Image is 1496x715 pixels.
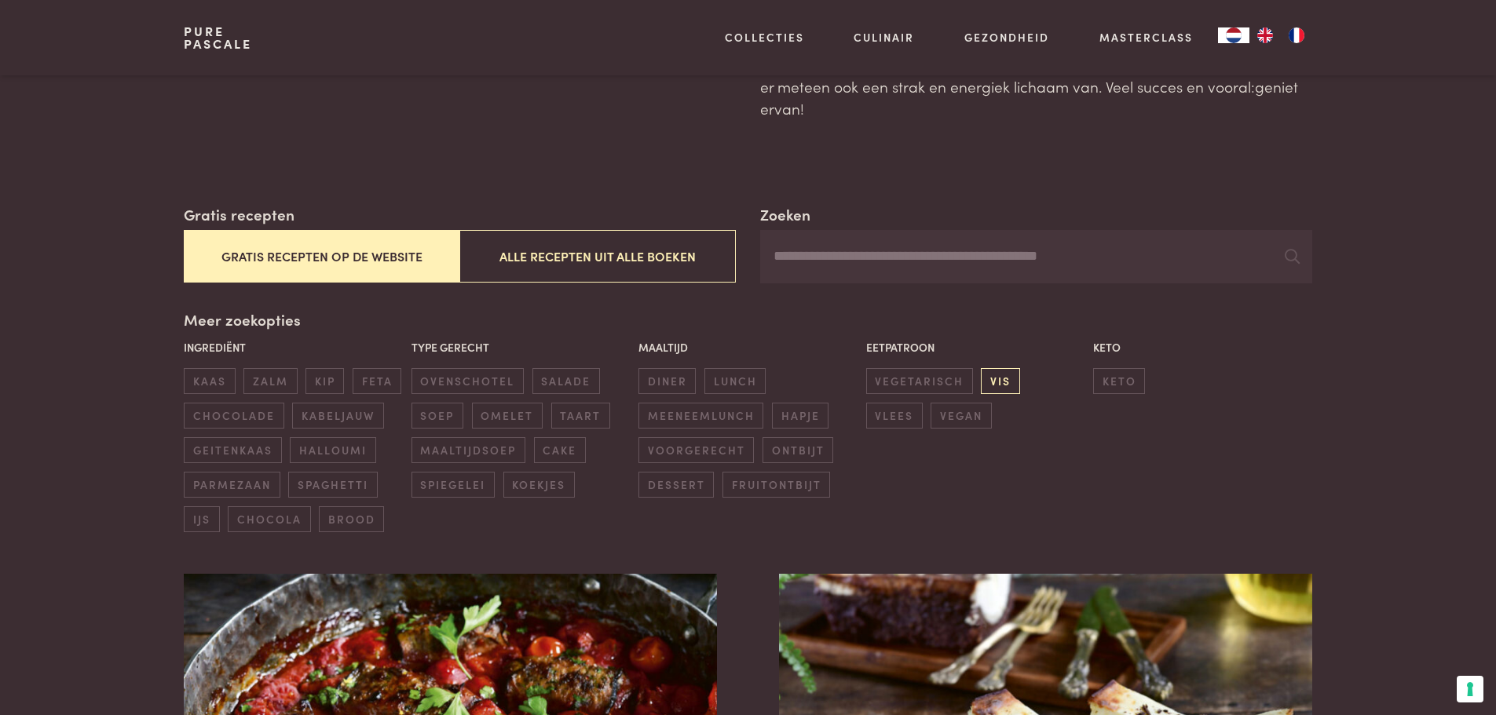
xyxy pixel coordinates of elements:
[288,472,377,498] span: spaghetti
[931,403,991,429] span: vegan
[638,437,754,463] span: voorgerecht
[184,203,294,226] label: Gratis recepten
[551,403,610,429] span: taart
[184,403,283,429] span: chocolade
[319,506,384,532] span: brood
[184,25,252,50] a: PurePascale
[534,437,586,463] span: cake
[184,437,281,463] span: geitenkaas
[184,472,280,498] span: parmezaan
[1249,27,1281,43] a: EN
[503,472,575,498] span: koekjes
[1281,27,1312,43] a: FR
[243,368,297,394] span: zalm
[1099,29,1193,46] a: Masterclass
[854,29,914,46] a: Culinair
[722,472,830,498] span: fruitontbijt
[411,437,525,463] span: maaltijdsoep
[638,368,696,394] span: diner
[472,403,543,429] span: omelet
[1218,27,1249,43] a: NL
[725,29,804,46] a: Collecties
[184,230,459,283] button: Gratis recepten op de website
[866,403,923,429] span: vlees
[964,29,1049,46] a: Gezondheid
[411,403,463,429] span: soep
[638,403,763,429] span: meeneemlunch
[704,368,766,394] span: lunch
[305,368,344,394] span: kip
[532,368,600,394] span: salade
[184,339,403,356] p: Ingrediënt
[1093,339,1312,356] p: Keto
[1457,676,1483,702] button: Uw voorkeuren voor toestemming voor trackingtechnologieën
[772,403,828,429] span: hapje
[184,368,235,394] span: kaas
[228,506,310,532] span: chocola
[290,437,375,463] span: halloumi
[981,368,1019,394] span: vis
[1218,27,1249,43] div: Language
[411,472,495,498] span: spiegelei
[638,472,714,498] span: dessert
[1249,27,1312,43] ul: Language list
[292,403,383,429] span: kabeljauw
[184,506,219,532] span: ijs
[866,339,1085,356] p: Eetpatroon
[1218,27,1312,43] aside: Language selected: Nederlands
[411,368,524,394] span: ovenschotel
[763,437,833,463] span: ontbijt
[638,339,858,356] p: Maaltijd
[353,368,401,394] span: feta
[411,339,631,356] p: Type gerecht
[866,368,973,394] span: vegetarisch
[760,203,810,226] label: Zoeken
[1093,368,1145,394] span: keto
[459,230,735,283] button: Alle recepten uit alle boeken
